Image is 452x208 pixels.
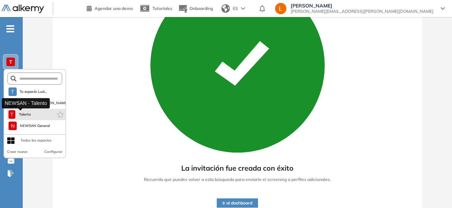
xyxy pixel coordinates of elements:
span: La invitación fue creada con éxito [181,163,294,174]
img: Logo [1,5,44,14]
span: ES [233,5,238,12]
span: Agendar una demo [95,6,133,11]
div: Todos los espacios [21,138,52,143]
img: world [221,4,230,13]
span: T [9,59,12,65]
div: NEWSAN - Talento [2,98,50,108]
span: Onboarding [189,6,213,11]
a: Agendar una demo [87,4,133,12]
span: Recuerda que puedes volver a esta búsqueda para enviarle el screening a perfiles adicionales. [144,176,331,183]
button: Onboarding [178,1,213,16]
span: NEWSAN General [20,123,50,129]
i: - [6,28,14,30]
span: T [10,112,13,117]
span: [PERSON_NAME][EMAIL_ADDRESS][PERSON_NAME][DOMAIN_NAME] [291,9,434,14]
span: Talento [18,112,32,117]
span: Tu espacio Lud... [20,89,47,95]
span: Tutoriales [152,6,172,11]
img: arrow [241,7,245,10]
button: Ir al dashboard [217,198,258,208]
span: T [11,89,14,95]
span: N [11,123,15,129]
button: Configurar [44,149,63,155]
span: [PERSON_NAME] [291,3,434,9]
button: Crear nuevo [7,149,27,155]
